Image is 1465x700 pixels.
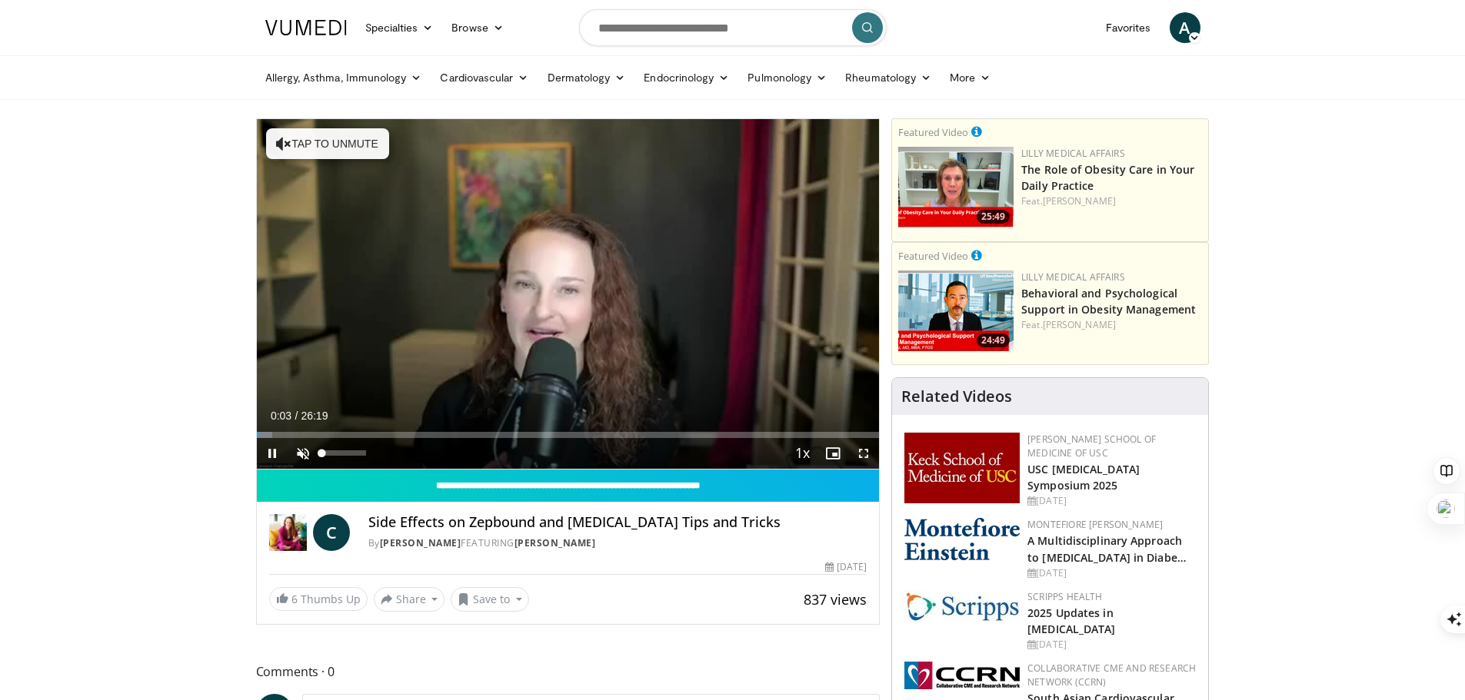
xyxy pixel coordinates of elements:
[295,410,298,422] span: /
[256,62,431,93] a: Allergy, Asthma, Immunology
[538,62,635,93] a: Dermatology
[266,128,389,159] button: Tap to unmute
[257,438,288,469] button: Pause
[941,62,1000,93] a: More
[1043,318,1116,331] a: [PERSON_NAME]
[451,587,529,612] button: Save to
[1021,147,1125,160] a: Lilly Medical Affairs
[257,119,880,469] video-js: Video Player
[1097,12,1160,43] a: Favorites
[269,514,307,551] img: Dr. Carolynn Francavilla
[804,590,867,609] span: 837 views
[825,560,867,574] div: [DATE]
[904,662,1020,689] img: a04ee3ba-8487-4636-b0fb-5e8d268f3737.png.150x105_q85_autocrop_double_scale_upscale_version-0.2.png
[1027,494,1196,508] div: [DATE]
[787,438,817,469] button: Playback Rate
[1027,662,1196,688] a: Collaborative CME and Research Network (CCRN)
[1027,518,1163,531] a: Montefiore [PERSON_NAME]
[313,514,350,551] a: C
[288,438,318,469] button: Unmute
[1027,590,1102,603] a: Scripps Health
[374,587,445,612] button: Share
[1170,12,1200,43] a: A
[1021,318,1202,332] div: Feat.
[1021,194,1202,208] div: Feat.
[904,590,1020,622] img: c9f2b0b7-b02a-4276-a72a-b0cbb4230bc1.jpg.150x105_q85_autocrop_double_scale_upscale_version-0.2.jpg
[380,536,461,549] a: [PERSON_NAME]
[291,592,298,606] span: 6
[368,514,867,531] h4: Side Effects on Zepbound and [MEDICAL_DATA] Tips and Tricks
[904,433,1020,503] img: 7b941f1f-d101-407a-8bfa-07bd47db01ba.png.150x105_q85_autocrop_double_scale_upscale_version-0.2.jpg
[904,518,1020,560] img: b0142b4c-93a1-4b58-8f91-5265c282693c.png.150x105_q85_autocrop_double_scale_upscale_version-0.2.png
[1027,605,1115,636] a: 2025 Updates in [MEDICAL_DATA]
[977,210,1010,224] span: 25:49
[265,20,347,35] img: VuMedi Logo
[898,147,1014,227] img: e1208b6b-349f-4914-9dd7-f97803bdbf1d.png.150x105_q85_crop-smart_upscale.png
[269,587,368,611] a: 6 Thumbs Up
[898,125,968,139] small: Featured Video
[738,62,836,93] a: Pulmonology
[1027,638,1196,652] div: [DATE]
[634,62,738,93] a: Endocrinology
[848,438,879,469] button: Fullscreen
[368,536,867,550] div: By FEATURING
[1027,533,1187,564] a: A Multidisciplinary Approach to [MEDICAL_DATA] in Diabe…
[579,9,887,46] input: Search topics, interventions
[1027,462,1140,493] a: USC [MEDICAL_DATA] Symposium 2025
[977,333,1010,347] span: 24:49
[301,410,328,422] span: 26:19
[1027,566,1196,580] div: [DATE]
[898,270,1014,351] img: ba3304f6-7838-4e41-9c0f-2e31ebde6754.png.150x105_q85_crop-smart_upscale.png
[898,270,1014,351] a: 24:49
[836,62,941,93] a: Rheumatology
[817,438,848,469] button: Enable picture-in-picture mode
[1021,162,1194,193] a: The Role of Obesity Care in Your Daily Practice
[257,432,880,438] div: Progress Bar
[1027,433,1156,459] a: [PERSON_NAME] School of Medicine of USC
[256,662,881,682] span: Comments 0
[514,536,596,549] a: [PERSON_NAME]
[1043,194,1116,207] a: [PERSON_NAME]
[322,450,366,456] div: Volume Level
[356,12,443,43] a: Specialties
[901,387,1012,406] h4: Related Videos
[271,410,291,422] span: 0:03
[898,249,968,263] small: Featured Video
[898,147,1014,227] a: 25:49
[1021,270,1125,284] a: Lilly Medical Affairs
[1021,286,1196,317] a: Behavioral and Psychological Support in Obesity Management
[431,62,538,93] a: Cardiovascular
[442,12,513,43] a: Browse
